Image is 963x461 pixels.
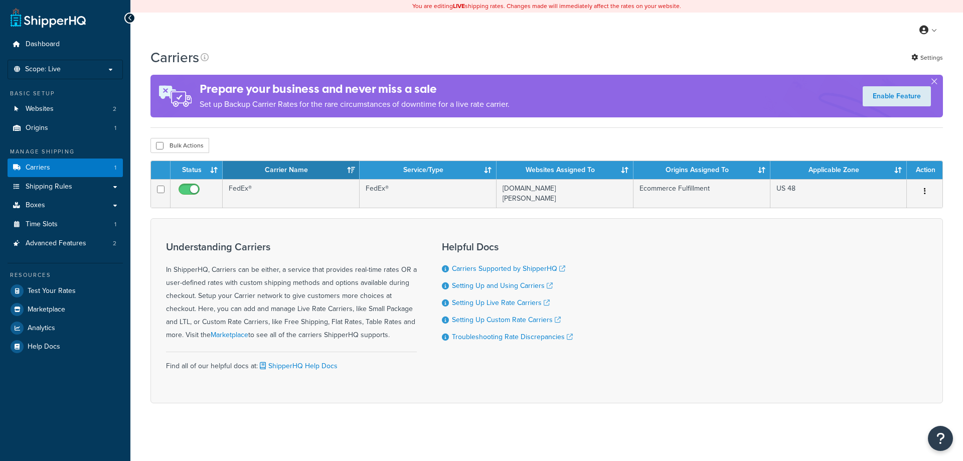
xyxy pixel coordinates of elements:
a: Origins 1 [8,119,123,137]
th: Websites Assigned To: activate to sort column ascending [497,161,633,179]
span: Shipping Rules [26,183,72,191]
span: Websites [26,105,54,113]
th: Status: activate to sort column ascending [171,161,223,179]
span: 1 [114,124,116,132]
span: Marketplace [28,305,65,314]
a: Boxes [8,196,123,215]
th: Carrier Name: activate to sort column ascending [223,161,360,179]
span: 1 [114,220,116,229]
a: Test Your Rates [8,282,123,300]
a: Time Slots 1 [8,215,123,234]
span: Scope: Live [25,65,61,74]
span: Analytics [28,324,55,333]
a: Setting Up Live Rate Carriers [452,297,550,308]
td: Ecommerce Fulfillment [633,179,770,208]
span: Time Slots [26,220,58,229]
a: ShipperHQ Home [11,8,86,28]
li: Websites [8,100,123,118]
h3: Helpful Docs [442,241,573,252]
div: In ShipperHQ, Carriers can be either, a service that provides real-time rates OR a user-defined r... [166,241,417,342]
a: Marketplace [211,330,248,340]
div: Manage Shipping [8,147,123,156]
button: Open Resource Center [928,426,953,451]
span: 1 [114,164,116,172]
span: Dashboard [26,40,60,49]
div: Resources [8,271,123,279]
span: Boxes [26,201,45,210]
a: Advanced Features 2 [8,234,123,253]
li: Carriers [8,159,123,177]
li: Origins [8,119,123,137]
span: 2 [113,105,116,113]
th: Applicable Zone: activate to sort column ascending [770,161,907,179]
a: Setting Up Custom Rate Carriers [452,315,561,325]
div: Find all of our helpful docs at: [166,352,417,373]
td: US 48 [770,179,907,208]
span: Advanced Features [26,239,86,248]
li: Time Slots [8,215,123,234]
a: Carriers Supported by ShipperHQ [452,263,565,274]
a: Setting Up and Using Carriers [452,280,553,291]
a: ShipperHQ Help Docs [258,361,338,371]
span: Origins [26,124,48,132]
th: Service/Type: activate to sort column ascending [360,161,497,179]
button: Bulk Actions [150,138,209,153]
th: Origins Assigned To: activate to sort column ascending [633,161,770,179]
span: Carriers [26,164,50,172]
span: 2 [113,239,116,248]
a: Shipping Rules [8,178,123,196]
th: Action [907,161,942,179]
div: Basic Setup [8,89,123,98]
b: LIVE [453,2,465,11]
a: Websites 2 [8,100,123,118]
p: Set up Backup Carrier Rates for the rare circumstances of downtime for a live rate carrier. [200,97,510,111]
a: Help Docs [8,338,123,356]
a: Troubleshooting Rate Discrepancies [452,332,573,342]
h4: Prepare your business and never miss a sale [200,81,510,97]
td: FedEx® [223,179,360,208]
h1: Carriers [150,48,199,67]
td: [DOMAIN_NAME] [PERSON_NAME] [497,179,633,208]
a: Marketplace [8,300,123,319]
span: Help Docs [28,343,60,351]
a: Carriers 1 [8,159,123,177]
li: Advanced Features [8,234,123,253]
span: Test Your Rates [28,287,76,295]
a: Analytics [8,319,123,337]
img: ad-rules-rateshop-fe6ec290ccb7230408bd80ed9643f0289d75e0ffd9eb532fc0e269fcd187b520.png [150,75,200,117]
a: Settings [911,51,943,65]
h3: Understanding Carriers [166,241,417,252]
a: Enable Feature [863,86,931,106]
td: FedEx® [360,179,497,208]
a: Dashboard [8,35,123,54]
